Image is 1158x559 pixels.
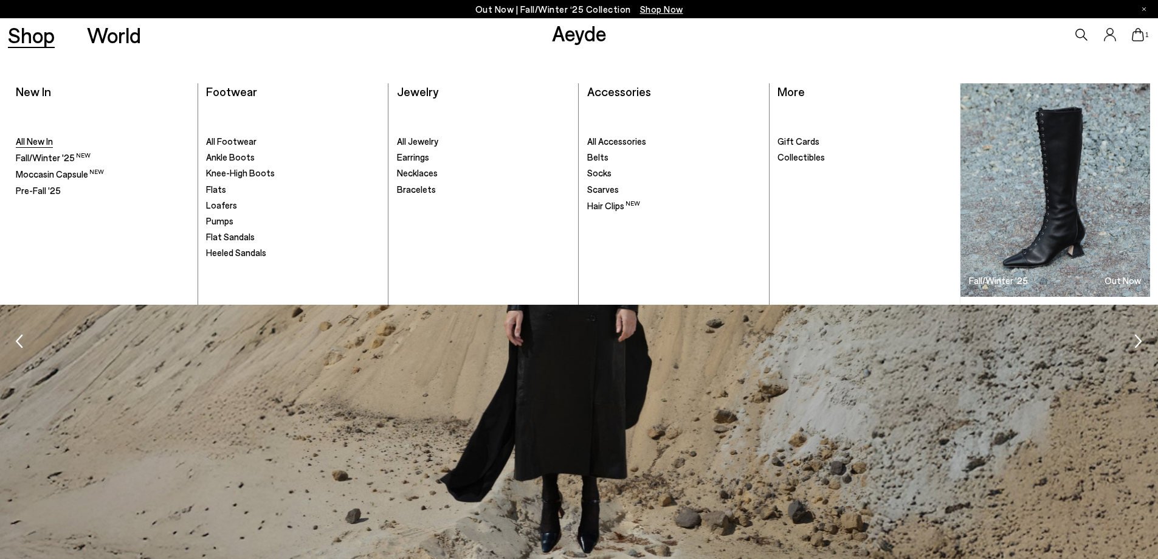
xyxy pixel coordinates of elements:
a: Pre-Fall '25 [16,185,190,197]
a: Earrings [397,151,571,164]
a: More [777,84,805,99]
a: Hair Clips [587,200,761,212]
a: Ankle Boots [206,151,380,164]
div: Previous slide [16,328,23,358]
a: All Footwear [206,136,380,148]
a: Flats [206,184,380,196]
h3: Out Now [1105,276,1141,285]
a: All New In [16,136,190,148]
a: All Jewelry [397,136,571,148]
span: Socks [587,167,612,178]
span: Flat Sandals [206,231,255,242]
a: Fall/Winter '25 Out Now [960,83,1150,297]
span: Fall/Winter '25 [16,152,91,163]
a: Knee-High Boots [206,167,380,179]
a: Loafers [206,200,380,212]
a: Collectibles [777,151,952,164]
span: All Footwear [206,136,257,147]
a: Bracelets [397,184,571,196]
span: Pre-Fall '25 [16,185,61,196]
img: Group_1295_900x.jpg [960,83,1150,297]
span: Pumps [206,215,233,226]
h3: Fall/Winter '25 [969,276,1028,285]
a: All Accessories [587,136,761,148]
a: Pumps [206,215,380,227]
span: Ankle Boots [206,151,255,162]
span: Moccasin Capsule [16,168,104,179]
span: All Accessories [587,136,646,147]
span: All Jewelry [397,136,438,147]
p: Out Now | Fall/Winter ‘25 Collection [475,2,683,17]
span: Heeled Sandals [206,247,266,258]
a: 1 [1132,28,1144,41]
a: Footwear [206,84,257,99]
a: Gift Cards [777,136,952,148]
a: Necklaces [397,167,571,179]
a: Fall/Winter '25 [16,151,190,164]
a: Jewelry [397,84,438,99]
span: Knee-High Boots [206,167,275,178]
span: Necklaces [397,167,438,178]
a: Socks [587,167,761,179]
a: New In [16,84,51,99]
span: 1 [1144,32,1150,38]
a: Flat Sandals [206,231,380,243]
span: Flats [206,184,226,195]
a: Heeled Sandals [206,247,380,259]
span: Navigate to /collections/new-in [640,4,683,15]
div: Next slide [1135,328,1142,358]
a: Accessories [587,84,651,99]
a: Belts [587,151,761,164]
a: World [87,24,141,46]
span: Gift Cards [777,136,819,147]
span: Earrings [397,151,429,162]
span: Bracelets [397,184,436,195]
a: Shop [8,24,55,46]
span: Hair Clips [587,200,640,211]
span: All New In [16,136,53,147]
span: Belts [587,151,608,162]
span: Collectibles [777,151,825,162]
span: Scarves [587,184,619,195]
span: Loafers [206,200,237,210]
a: Aeyde [552,20,607,46]
a: Moccasin Capsule [16,168,190,181]
a: Scarves [587,184,761,196]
